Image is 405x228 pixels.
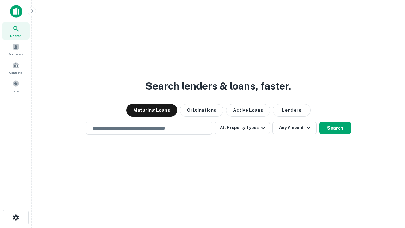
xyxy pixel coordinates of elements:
[180,104,223,117] button: Originations
[273,104,311,117] button: Lenders
[2,22,30,40] a: Search
[126,104,177,117] button: Maturing Loans
[10,5,22,18] img: capitalize-icon.png
[272,122,317,134] button: Any Amount
[319,122,351,134] button: Search
[2,59,30,76] a: Contacts
[226,104,270,117] button: Active Loans
[2,41,30,58] a: Borrowers
[9,70,22,75] span: Contacts
[10,33,22,38] span: Search
[373,177,405,208] iframe: Chat Widget
[215,122,270,134] button: All Property Types
[146,79,291,94] h3: Search lenders & loans, faster.
[8,52,23,57] span: Borrowers
[11,88,21,93] span: Saved
[2,78,30,95] a: Saved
